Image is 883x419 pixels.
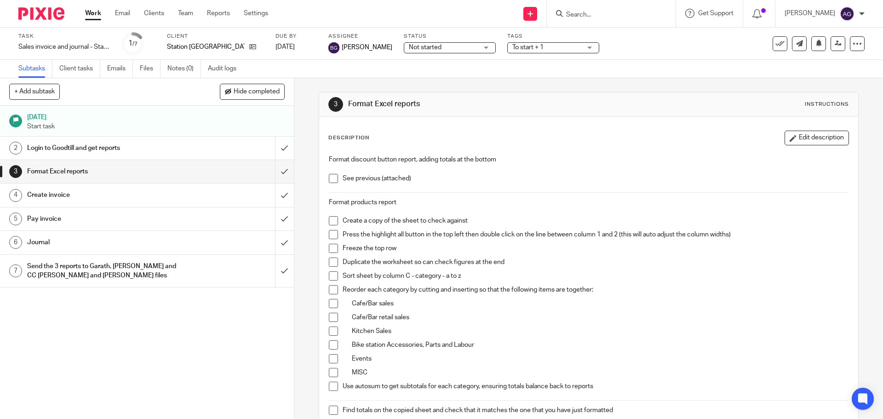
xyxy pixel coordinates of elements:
h1: [DATE] [27,110,285,122]
p: Station [GEOGRAPHIC_DATA] [167,42,245,52]
span: [PERSON_NAME] [342,43,392,52]
small: /7 [132,41,138,46]
p: Freeze the top row [343,244,848,253]
button: Edit description [785,131,849,145]
p: Format products report [329,198,848,207]
a: Work [85,9,101,18]
span: To start + 1 [512,44,544,51]
img: svg%3E [328,42,339,53]
span: Not started [409,44,441,51]
img: svg%3E [840,6,854,21]
h1: Create invoice [27,188,186,202]
p: Press the highlight all button in the top left then double click on the line between column 1 and... [343,230,848,239]
p: Cafe/Bar retail sales [352,313,848,322]
div: 6 [9,236,22,249]
p: Start task [27,122,285,131]
p: Find totals on the copied sheet and check that it matches the one that you have just formatted [343,406,848,415]
a: Team [178,9,193,18]
p: Kitchen Sales [352,327,848,336]
div: 4 [9,189,22,202]
p: Duplicate the worksheet so can check figures at the end [343,258,848,267]
p: [PERSON_NAME] [785,9,835,18]
a: Files [140,60,161,78]
a: Client tasks [59,60,100,78]
a: Reports [207,9,230,18]
div: Instructions [805,101,849,108]
h1: Send the 3 reports to Garath, [PERSON_NAME] and CC [PERSON_NAME] and [PERSON_NAME] files [27,259,186,283]
div: 3 [9,165,22,178]
p: Format discount button report, adding totals at the bottom [329,155,848,164]
div: Sales invoice and journal - Station South [18,42,110,52]
input: Search [565,11,648,19]
p: Description [328,134,369,142]
label: Tags [507,33,599,40]
p: Create a copy of the sheet to check against [343,216,848,225]
div: 2 [9,142,22,155]
label: Task [18,33,110,40]
span: Get Support [698,10,734,17]
p: Bike station Accessories, Parts and Labour [352,340,848,350]
p: MISC [352,368,848,377]
label: Due by [275,33,317,40]
a: Notes (0) [167,60,201,78]
p: See previous (attached) [343,174,848,183]
label: Assignee [328,33,392,40]
label: Status [404,33,496,40]
label: Client [167,33,264,40]
p: Sort sheet by column C - category - a to z [343,271,848,281]
a: Email [115,9,130,18]
div: 5 [9,212,22,225]
h1: Journal [27,235,186,249]
p: Cafe/Bar sales [352,299,848,308]
p: Use autosum to get subtotals for each category, ensuring totals balance back to reports [343,382,848,391]
p: Reorder each category by cutting and inserting so that the following items are together: [343,285,848,294]
a: Emails [107,60,133,78]
div: 1 [128,38,138,49]
h1: Format Excel reports [348,99,608,109]
h1: Login to Goodtill and get reports [27,141,186,155]
a: Clients [144,9,164,18]
button: + Add subtask [9,84,60,99]
a: Audit logs [208,60,243,78]
a: Settings [244,9,268,18]
button: Hide completed [220,84,285,99]
h1: Pay invoice [27,212,186,226]
div: 3 [328,97,343,112]
span: Hide completed [234,88,280,96]
a: Subtasks [18,60,52,78]
div: 7 [9,264,22,277]
h1: Format Excel reports [27,165,186,178]
p: Events [352,354,848,363]
span: [DATE] [275,44,295,50]
img: Pixie [18,7,64,20]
